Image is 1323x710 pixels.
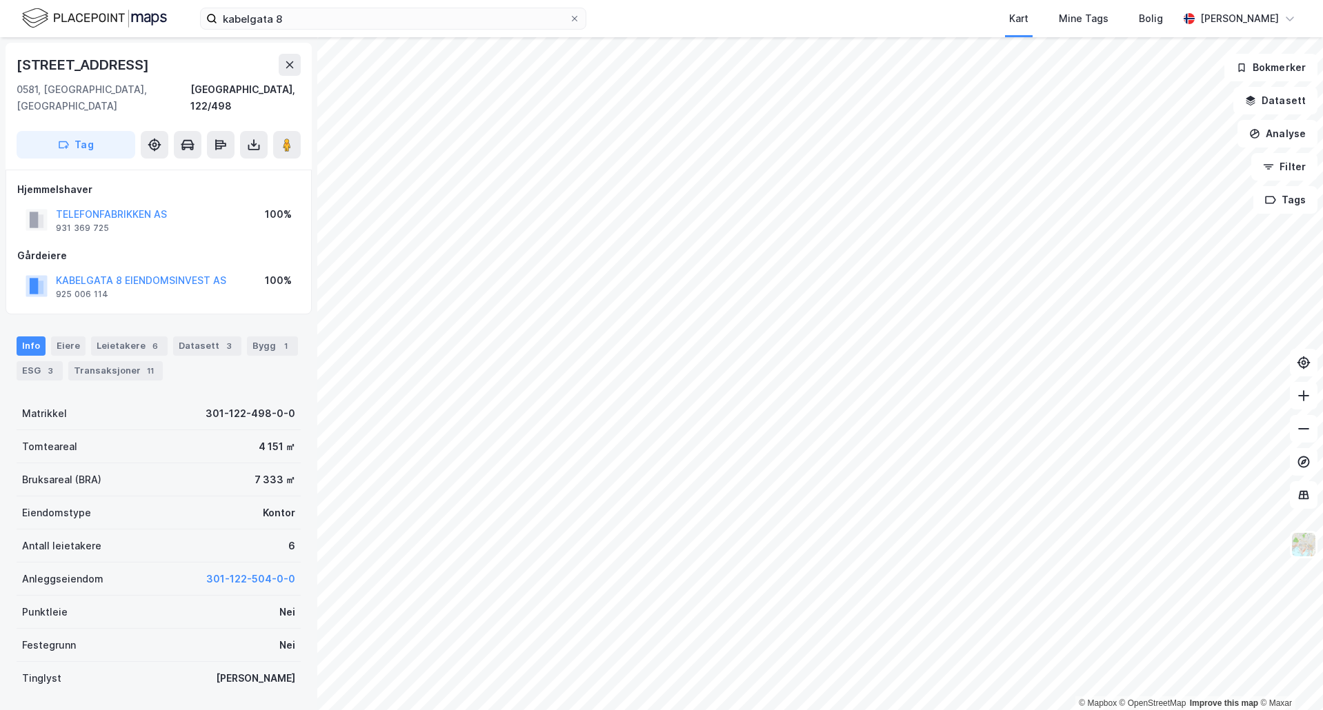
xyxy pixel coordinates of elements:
div: Mine Tags [1059,10,1108,27]
div: 7 333 ㎡ [255,471,295,488]
div: Hjemmelshaver [17,181,300,198]
div: Eiendomstype [22,505,91,521]
div: Punktleie [22,604,68,620]
div: Antall leietakere [22,538,101,554]
div: Matrikkel [22,405,67,422]
div: Kontrollprogram for chat [1254,644,1323,710]
div: Datasett [173,336,241,356]
div: [PERSON_NAME] [1200,10,1279,27]
div: Anleggseiendom [22,571,103,587]
div: 4 151 ㎡ [259,438,295,455]
div: Info [17,336,46,356]
a: Improve this map [1190,698,1258,708]
button: 301-122-504-0-0 [206,571,295,587]
div: 6 [288,538,295,554]
div: Gårdeiere [17,247,300,264]
div: Kart [1009,10,1028,27]
div: Leietakere [91,336,168,356]
button: Tags [1253,186,1317,214]
div: Eiere [51,336,86,356]
input: Søk på adresse, matrikkel, gårdeiere, leietakere eller personer [217,8,569,29]
div: [PERSON_NAME] [216,670,295,687]
div: [STREET_ADDRESS] [17,54,152,76]
div: Tinglyst [22,670,61,687]
div: Nei [279,637,295,653]
div: ESG [17,361,63,381]
div: Bygg [247,336,298,356]
button: Datasett [1233,87,1317,114]
a: Mapbox [1079,698,1117,708]
div: 100% [265,272,292,289]
button: Filter [1251,153,1317,181]
img: logo.f888ab2527a4732fd821a326f86c7f29.svg [22,6,167,30]
div: Transaksjoner [68,361,163,381]
div: 3 [43,364,57,378]
button: Analyse [1237,120,1317,148]
div: 0581, [GEOGRAPHIC_DATA], [GEOGRAPHIC_DATA] [17,81,190,114]
div: 925 006 114 [56,289,108,300]
div: 1 [279,339,292,353]
div: Festegrunn [22,637,76,653]
div: 301-122-498-0-0 [206,405,295,422]
div: 11 [143,364,157,378]
img: Z [1291,531,1317,558]
div: 100% [265,206,292,223]
button: Bokmerker [1224,54,1317,81]
div: [GEOGRAPHIC_DATA], 122/498 [190,81,301,114]
iframe: Chat Widget [1254,644,1323,710]
div: Bolig [1139,10,1163,27]
div: 931 369 725 [56,223,109,234]
button: Tag [17,131,135,159]
div: 3 [222,339,236,353]
div: Tomteareal [22,438,77,455]
div: Bruksareal (BRA) [22,471,101,488]
div: 6 [148,339,162,353]
div: Nei [279,604,295,620]
div: Kontor [263,505,295,521]
a: OpenStreetMap [1120,698,1186,708]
